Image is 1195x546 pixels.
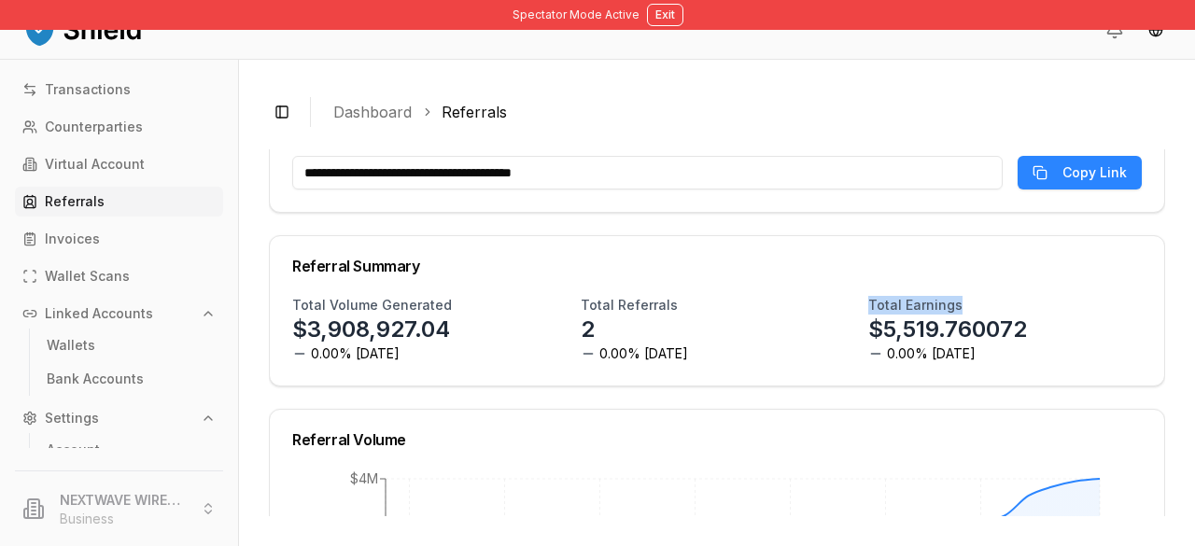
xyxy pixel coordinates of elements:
a: Counterparties [15,112,223,142]
h3: Total Referrals [581,296,678,315]
p: Linked Accounts [45,307,153,320]
p: $3,908,927.04 [292,315,450,344]
button: Copy Link [1018,156,1142,189]
p: Virtual Account [45,158,145,171]
p: Referrals [45,195,105,208]
h3: Total Earnings [868,296,963,315]
span: Spectator Mode Active [513,7,640,22]
span: Copy Link [1062,163,1127,182]
button: Linked Accounts [15,299,223,329]
a: Account [39,435,202,465]
p: Account [47,443,100,456]
tspan: $4M [350,470,378,486]
a: Dashboard [333,101,412,123]
button: Exit [647,4,683,26]
p: Wallets [47,339,95,352]
a: Virtual Account [15,149,223,179]
a: Invoices [15,224,223,254]
p: Settings [45,412,99,425]
button: Settings [15,403,223,433]
a: Transactions [15,75,223,105]
p: Invoices [45,232,100,245]
p: Transactions [45,83,131,96]
div: Referral Volume [292,432,1142,447]
span: 0.00% [DATE] [887,344,976,363]
a: Referrals [15,187,223,217]
p: Counterparties [45,120,143,133]
p: $5,519.760072 [868,315,1027,344]
p: Bank Accounts [47,372,144,385]
a: Bank Accounts [39,364,202,394]
nav: breadcrumb [333,101,1150,123]
span: 0.00% [DATE] [311,344,400,363]
a: Wallets [39,330,202,360]
span: 0.00% [DATE] [599,344,688,363]
div: Referral Summary [292,259,1142,273]
p: Wallet Scans [45,270,130,283]
a: Referrals [442,101,507,123]
a: Wallet Scans [15,261,223,291]
p: 2 [581,315,595,344]
h3: Total Volume Generated [292,296,452,315]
